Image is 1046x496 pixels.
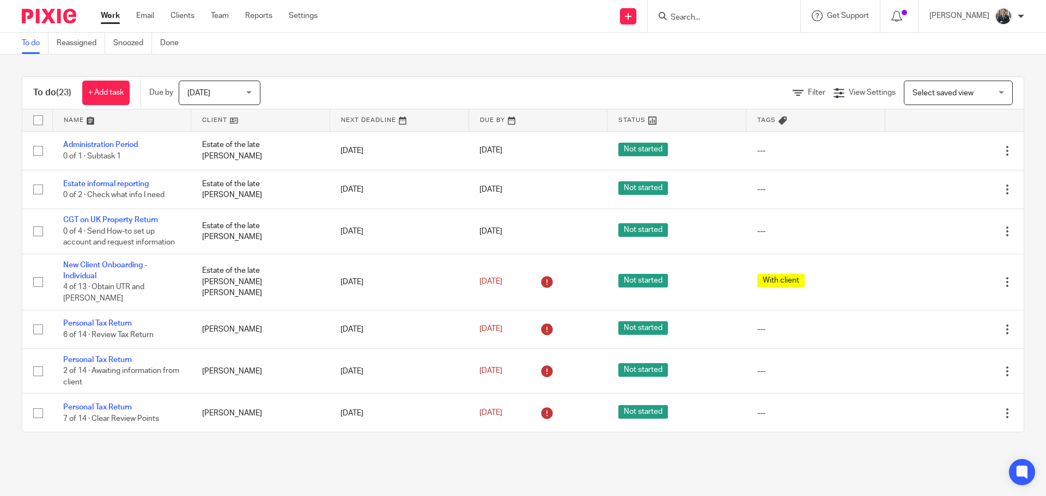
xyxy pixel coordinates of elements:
h1: To do [33,87,71,99]
span: (23) [56,88,71,97]
span: Select saved view [913,89,974,97]
span: [DATE] [479,409,502,417]
span: Not started [618,274,668,287]
td: [DATE] [330,254,469,310]
span: [DATE] [479,368,502,375]
div: --- [757,145,874,156]
a: + Add task [82,81,130,105]
div: --- [757,184,874,195]
td: Estate of the late [PERSON_NAME] [191,209,330,254]
span: 0 of 4 · Send How-to set up account and request information [63,228,175,247]
span: Not started [618,181,668,195]
img: Headshot.jpg [995,8,1012,25]
p: Due by [149,87,173,98]
td: [DATE] [330,394,469,432]
span: Not started [618,223,668,237]
span: Get Support [827,12,869,20]
span: With client [757,274,805,287]
a: Personal Tax Return [63,356,132,364]
span: Not started [618,143,668,156]
td: Estate of the late [PERSON_NAME] [191,170,330,209]
td: [DATE] [330,170,469,209]
span: 2 of 14 · Awaiting information from client [63,368,179,387]
img: Pixie [22,9,76,23]
td: [DATE] [330,209,469,254]
a: CGT on UK Property Return [63,216,158,224]
td: [PERSON_NAME] [191,394,330,432]
span: 7 of 14 · Clear Review Points [63,415,159,422]
span: Not started [618,321,668,335]
td: [PERSON_NAME] [191,349,330,394]
a: Personal Tax Return [63,320,132,327]
a: Reassigned [57,33,105,54]
a: Work [101,10,120,21]
span: 4 of 13 · Obtain UTR and [PERSON_NAME] [63,284,144,303]
p: [PERSON_NAME] [929,10,989,21]
td: [DATE] [330,349,469,394]
span: [DATE] [479,147,502,155]
span: 6 of 14 · Review Tax Return [63,331,154,339]
div: --- [757,366,874,377]
span: [DATE] [479,278,502,286]
span: [DATE] [479,326,502,333]
a: Email [136,10,154,21]
a: Settings [289,10,318,21]
span: Not started [618,405,668,419]
a: Personal Tax Return [63,403,132,411]
a: New Client Onboarding - Individual [63,261,147,280]
span: Tags [757,117,776,123]
span: [DATE] [479,228,502,235]
span: [DATE] [187,89,210,97]
td: [DATE] [330,310,469,348]
span: Filter [808,89,825,96]
span: Not started [618,363,668,377]
a: Snoozed [113,33,152,54]
a: Reports [245,10,272,21]
input: Search [670,13,768,23]
td: [PERSON_NAME] [191,310,330,348]
a: Estate informal reporting [63,180,149,188]
div: --- [757,408,874,419]
a: To do [22,33,48,54]
div: --- [757,324,874,335]
a: Administration Period [63,141,138,149]
span: [DATE] [479,186,502,193]
td: Estate of the late [PERSON_NAME] [191,131,330,170]
a: Clients [171,10,194,21]
span: 0 of 1 · Subtask 1 [63,152,121,160]
span: View Settings [849,89,896,96]
div: --- [757,226,874,237]
a: Team [211,10,229,21]
span: 0 of 2 · Check what info I need [63,191,165,199]
td: Estate of the late [PERSON_NAME] [PERSON_NAME] [191,254,330,310]
td: [DATE] [330,131,469,170]
a: Done [160,33,187,54]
